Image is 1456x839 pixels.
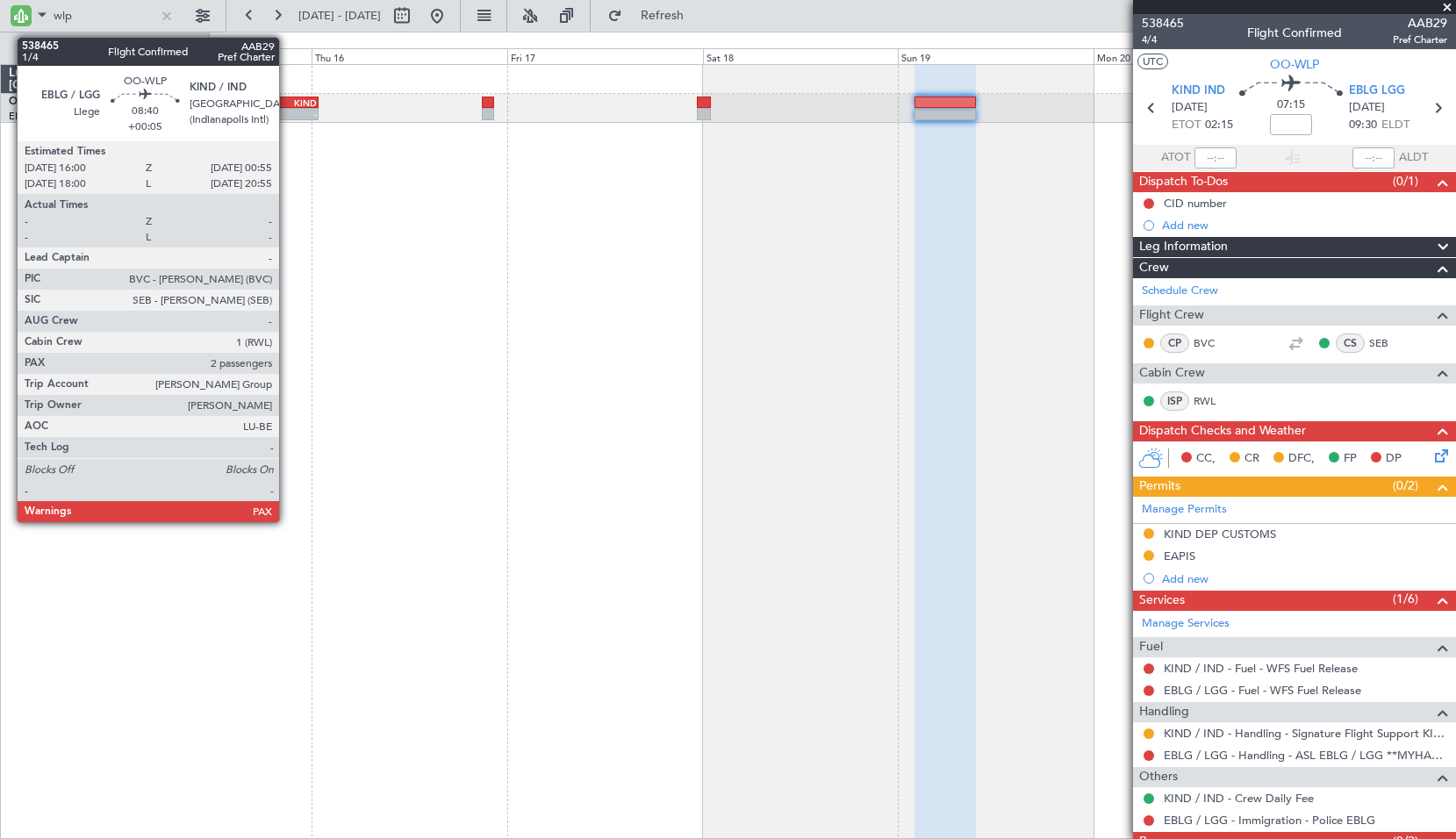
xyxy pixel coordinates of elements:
span: FP [1344,450,1357,468]
div: CID number [1164,196,1227,211]
span: Others [1139,767,1178,787]
span: ETOT [1172,117,1201,134]
span: Dispatch To-Dos [1139,172,1228,192]
a: EBBR/BRU [9,110,56,123]
div: KIND DEP CUSTOMS [1164,527,1276,541]
span: 02:15 [1205,117,1233,134]
span: KIND IND [1172,82,1225,100]
span: EBLG LGG [1349,82,1405,100]
span: Cabin Crew [1139,363,1205,384]
span: Flight Crew [1139,305,1204,326]
div: EAPIS [1164,549,1195,563]
button: Refresh [599,2,705,30]
div: Wed 15 [117,48,312,64]
span: Permits [1139,477,1180,497]
span: (0/1) [1393,172,1418,190]
div: - [247,109,283,119]
div: Mon 20 [1094,48,1289,64]
span: ALDT [1399,149,1428,167]
a: KIND / IND - Handling - Signature Flight Support KIND / IND [1164,726,1447,741]
span: AAB29 [1393,14,1447,32]
button: All Aircraft [19,34,190,62]
span: OO-WLP [1270,55,1319,74]
span: CC, [1196,450,1216,468]
div: [DATE] [212,35,242,50]
span: Crew [1139,258,1169,278]
span: 09:30 [1349,117,1377,134]
div: Sat 18 [703,48,899,64]
span: Fuel [1139,637,1163,657]
div: CS [1336,333,1365,353]
a: BVC [1194,335,1233,351]
span: DP [1386,450,1402,468]
div: Flight Confirmed [1247,24,1342,42]
div: EBLG [247,97,283,108]
a: RWL [1194,393,1233,409]
span: Pref Charter [1393,32,1447,47]
span: 538465 [1142,14,1184,32]
span: [DATE] [1349,99,1385,117]
div: Sun 19 [898,48,1094,64]
span: Services [1139,591,1185,611]
span: Handling [1139,702,1189,722]
a: SEB [1369,335,1409,351]
div: Add new [1162,218,1447,233]
a: Manage Permits [1142,501,1227,519]
a: Schedule Crew [1142,283,1218,300]
span: ELDT [1381,117,1409,134]
a: EBLG / LGG - Immigration - Police EBLG [1164,813,1375,828]
span: 07:15 [1277,97,1305,114]
div: CP [1160,333,1189,353]
span: Dispatch Checks and Weather [1139,421,1306,441]
span: Refresh [626,10,699,22]
a: Manage Services [1142,615,1230,633]
span: (1/6) [1393,590,1418,608]
span: Leg Information [1139,237,1228,257]
div: Fri 17 [507,48,703,64]
span: OO-WLP [9,97,52,107]
input: --:-- [1194,147,1237,169]
span: [DATE] [1172,99,1208,117]
div: KIND [283,97,318,108]
a: EBLG / LGG - Fuel - WFS Fuel Release [1164,683,1361,698]
div: Add new [1162,571,1447,586]
span: (0/2) [1393,477,1418,495]
span: ATOT [1161,149,1190,167]
input: A/C (Reg. or Type) [54,3,154,29]
span: 4/4 [1142,32,1184,47]
a: KIND / IND - Fuel - WFS Fuel Release [1164,661,1358,676]
span: DFC, [1288,450,1315,468]
div: ISP [1160,391,1189,411]
a: OO-WLPGlobal 5500 [9,97,111,107]
a: EBLG / LGG - Handling - ASL EBLG / LGG **MYHANDLING** [1164,748,1447,763]
button: UTC [1137,54,1168,69]
a: KIND / IND - Crew Daily Fee [1164,791,1314,806]
span: CR [1244,450,1259,468]
div: - [283,109,318,119]
span: [DATE] - [DATE] [298,8,381,24]
span: All Aircraft [46,42,185,54]
div: Thu 16 [312,48,507,64]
